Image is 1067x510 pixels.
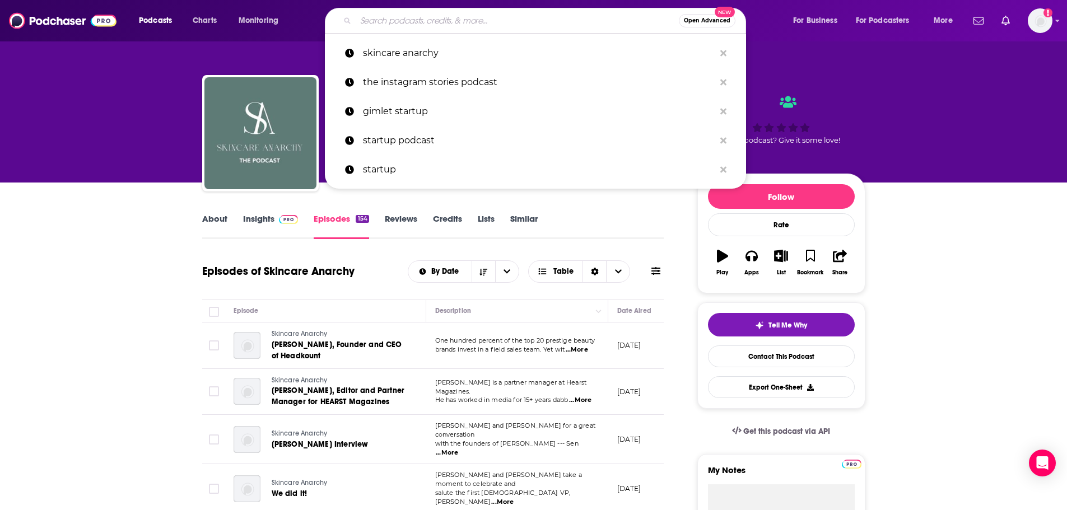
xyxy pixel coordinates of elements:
div: Share [832,269,847,276]
span: Toggle select row [209,434,219,445]
button: Sort Direction [472,261,495,282]
p: [DATE] [617,434,641,444]
div: 154 [356,215,369,223]
a: We did it! [272,488,405,499]
span: [PERSON_NAME] and [PERSON_NAME] take a moment to celebrate and [435,471,583,488]
a: Skincare Anarchy [272,376,406,386]
button: Share [825,242,854,283]
span: Podcasts [139,13,172,29]
a: Skincare Anarchy [272,329,406,339]
img: User Profile [1028,8,1052,33]
a: startup [325,155,746,184]
div: Rate [708,213,855,236]
button: Bookmark [796,242,825,283]
button: open menu [785,12,851,30]
img: Podchaser Pro [842,460,861,469]
a: InsightsPodchaser Pro [243,213,299,239]
a: Episodes154 [314,213,369,239]
div: Bookmark [797,269,823,276]
span: [PERSON_NAME] Interview [272,439,369,449]
span: brands invest in a field sales team. Yet wit [435,345,565,353]
span: Open Advanced [684,18,730,24]
span: Tell Me Why [768,321,807,330]
span: One hundred percent of the top 20 prestige beauty [435,336,595,344]
svg: Add a profile image [1043,8,1052,17]
img: Podchaser Pro [279,215,299,224]
p: the instagram stories podcast [363,68,715,97]
p: skincare anarchy [363,39,715,68]
button: Show profile menu [1028,8,1052,33]
a: Similar [510,213,538,239]
a: Charts [185,12,223,30]
h2: Choose List sort [408,260,519,283]
input: Search podcasts, credits, & more... [356,12,679,30]
h1: Episodes of Skincare Anarchy [202,264,355,278]
div: Good podcast? Give it some love! [697,85,865,155]
span: He has worked in media for 15+ years dabb [435,396,569,404]
img: Podchaser - Follow, Share and Rate Podcasts [9,10,117,31]
span: [PERSON_NAME] is a partner manager at Hearst Magazines. [435,378,587,395]
span: Toggle select row [209,340,219,350]
a: [PERSON_NAME], Editor and Partner Manager for HEARST Magazines [272,385,406,408]
button: tell me why sparkleTell Me Why [708,313,855,336]
img: Skincare Anarchy [204,77,316,189]
a: Credits [433,213,462,239]
a: About [202,213,227,239]
a: startup podcast [325,126,746,155]
a: Skincare Anarchy [272,478,405,488]
span: Toggle select row [209,484,219,494]
span: Table [553,268,574,275]
a: skincare anarchy [325,39,746,68]
div: Description [435,304,471,317]
span: By Date [431,268,463,275]
a: Get this podcast via API [723,418,840,445]
button: open menu [849,12,926,30]
div: Episode [234,304,259,317]
span: We did it! [272,489,307,498]
a: [PERSON_NAME] Interview [272,439,405,450]
span: For Business [793,13,837,29]
a: [PERSON_NAME], Founder and CEO of Headkount [272,339,406,362]
a: Contact This Podcast [708,345,855,367]
button: open menu [408,268,472,275]
button: Export One-Sheet [708,376,855,398]
p: [DATE] [617,484,641,493]
span: ...More [569,396,591,405]
div: Date Aired [617,304,651,317]
label: My Notes [708,465,855,484]
a: Lists [478,213,495,239]
span: Skincare Anarchy [272,429,328,437]
span: ...More [491,498,514,507]
span: [PERSON_NAME] and [PERSON_NAME] for a great conversation [435,422,595,438]
button: Choose View [528,260,631,283]
span: Charts [193,13,217,29]
div: Apps [744,269,759,276]
a: the instagram stories podcast [325,68,746,97]
span: Good podcast? Give it some love! [723,136,840,144]
div: Play [716,269,728,276]
a: Pro website [842,458,861,469]
a: Show notifications dropdown [969,11,988,30]
div: Search podcasts, credits, & more... [336,8,757,34]
button: Play [708,242,737,283]
div: Sort Direction [583,261,606,282]
span: Toggle select row [209,386,219,396]
a: Reviews [385,213,417,239]
button: open menu [926,12,967,30]
button: List [766,242,795,283]
p: startup podcast [363,126,715,155]
button: open menu [495,261,519,282]
span: For Podcasters [856,13,910,29]
button: Open AdvancedNew [679,14,735,27]
p: startup [363,155,715,184]
p: [DATE] [617,387,641,396]
span: Monitoring [239,13,278,29]
span: [PERSON_NAME], Founder and CEO of Headkount [272,340,402,361]
button: open menu [131,12,187,30]
span: New [715,7,735,17]
a: Show notifications dropdown [997,11,1014,30]
span: Skincare Anarchy [272,376,328,384]
span: ...More [566,345,588,354]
